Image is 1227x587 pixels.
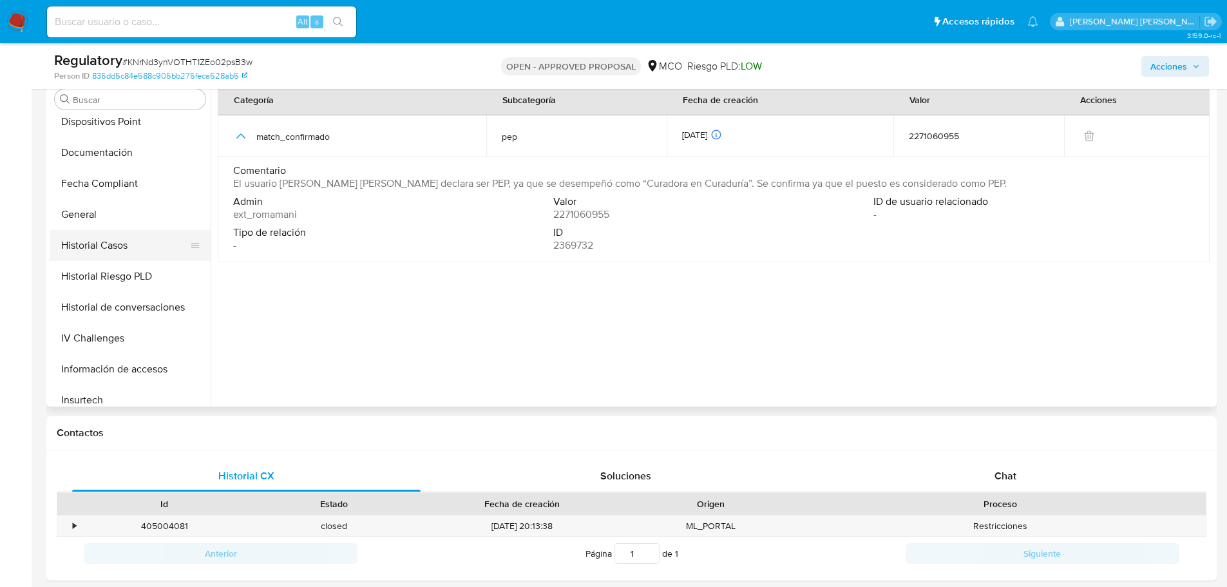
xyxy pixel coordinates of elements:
[635,497,786,510] div: Origen
[298,15,308,28] span: Alt
[60,94,70,104] button: Buscar
[258,497,410,510] div: Estado
[994,468,1016,483] span: Chat
[57,427,1206,439] h1: Contactos
[741,59,762,73] span: LOW
[315,15,319,28] span: s
[942,15,1014,28] span: Accesos rápidos
[92,70,247,82] a: 835dd5c84e588c905bb275feca628ab5
[218,468,274,483] span: Historial CX
[795,515,1206,537] div: Restricciones
[249,515,419,537] div: closed
[50,137,211,168] button: Documentación
[428,497,617,510] div: Fecha de creación
[50,385,211,416] button: Insurtech
[1204,15,1217,28] a: Salir
[50,261,211,292] button: Historial Riesgo PLD
[646,59,682,73] div: MCO
[626,515,795,537] div: ML_PORTAL
[89,497,240,510] div: Id
[50,292,211,323] button: Historial de conversaciones
[50,354,211,385] button: Información de accesos
[1150,56,1187,77] span: Acciones
[84,543,357,564] button: Anterior
[804,497,1197,510] div: Proceso
[675,547,678,560] span: 1
[325,13,351,31] button: search-icon
[80,515,249,537] div: 405004081
[122,55,252,68] span: # KNrNd3ynVOTHT1ZEo02psB3w
[73,520,76,532] div: •
[687,59,762,73] span: Riesgo PLD:
[54,70,90,82] b: Person ID
[47,14,356,30] input: Buscar usuario o caso...
[1027,16,1038,27] a: Notificaciones
[1187,30,1221,41] span: 3.159.0-rc-1
[585,543,678,564] span: Página de
[50,323,211,354] button: IV Challenges
[50,230,200,261] button: Historial Casos
[73,94,200,106] input: Buscar
[419,515,626,537] div: [DATE] 20:13:38
[501,57,641,75] p: OPEN - APPROVED PROPOSAL
[600,468,651,483] span: Soluciones
[1141,56,1209,77] button: Acciones
[50,168,211,199] button: Fecha Compliant
[906,543,1179,564] button: Siguiente
[50,199,211,230] button: General
[1070,15,1200,28] p: eduardo.gimenez@mercadolibre.com
[50,106,211,137] button: Dispositivos Point
[54,50,122,70] b: Regulatory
